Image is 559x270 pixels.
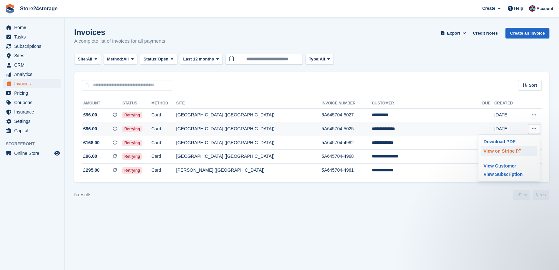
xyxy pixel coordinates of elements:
[14,117,53,126] span: Settings
[83,153,97,160] span: £96.00
[3,42,61,51] a: menu
[14,98,53,107] span: Coupons
[176,122,322,136] td: [GEOGRAPHIC_DATA] ([GEOGRAPHIC_DATA])
[14,32,53,41] span: Tasks
[122,167,142,174] span: Retrying
[447,30,460,37] span: Export
[321,164,372,177] td: 5A645704-4961
[482,5,495,12] span: Create
[536,5,553,12] span: Account
[3,126,61,135] a: menu
[3,51,61,60] a: menu
[176,98,322,109] th: Site
[143,56,158,62] span: Status:
[481,162,537,170] a: View Customer
[87,56,92,62] span: All
[14,70,53,79] span: Analytics
[494,108,522,122] td: [DATE]
[74,54,101,65] button: Site: All
[176,136,322,150] td: [GEOGRAPHIC_DATA] ([GEOGRAPHIC_DATA])
[14,79,53,88] span: Invoices
[372,98,482,109] th: Customer
[17,3,60,14] a: Store24storage
[14,126,53,135] span: Capital
[176,150,322,164] td: [GEOGRAPHIC_DATA] ([GEOGRAPHIC_DATA])
[122,98,151,109] th: Status
[151,136,176,150] td: Card
[309,56,320,62] span: Type:
[3,98,61,107] a: menu
[122,126,142,132] span: Retrying
[3,89,61,98] a: menu
[183,56,214,62] span: Last 12 months
[122,112,142,118] span: Retrying
[74,28,165,37] h1: Invoices
[439,28,468,38] button: Export
[321,150,372,164] td: 5A645704-4968
[176,108,322,122] td: [GEOGRAPHIC_DATA] ([GEOGRAPHIC_DATA])
[3,149,61,158] a: menu
[321,136,372,150] td: 5A645704-4982
[151,164,176,177] td: Card
[14,149,53,158] span: Online Store
[512,190,551,200] nav: Page
[74,191,91,198] div: 5 results
[481,146,537,156] a: View on Stripe
[3,117,61,126] a: menu
[6,141,64,147] span: Storefront
[78,56,87,62] span: Site:
[3,23,61,32] a: menu
[529,5,535,12] img: George
[140,54,177,65] button: Status: Open
[107,56,124,62] span: Method:
[176,164,322,177] td: [PERSON_NAME] ([GEOGRAPHIC_DATA])
[83,125,97,132] span: £96.00
[14,51,53,60] span: Sites
[14,42,53,51] span: Subscriptions
[122,153,142,160] span: Retrying
[83,112,97,118] span: £96.00
[321,108,372,122] td: 5A645704-5027
[3,107,61,116] a: menu
[494,98,522,109] th: Created
[320,56,325,62] span: All
[5,4,15,14] img: stora-icon-8386f47178a22dfd0bd8f6a31ec36ba5ce8667c1dd55bd0f319d3a0aa187defe.svg
[14,60,53,70] span: CRM
[151,98,176,109] th: Method
[151,150,176,164] td: Card
[151,108,176,122] td: Card
[505,28,549,38] a: Create an Invoice
[14,107,53,116] span: Insurance
[122,140,142,146] span: Retrying
[3,70,61,79] a: menu
[180,54,223,65] button: Last 12 months
[321,122,372,136] td: 5A645704-5025
[514,5,523,12] span: Help
[3,60,61,70] a: menu
[158,56,168,62] span: Open
[123,56,129,62] span: All
[14,23,53,32] span: Home
[151,122,176,136] td: Card
[470,28,500,38] a: Credit Notes
[83,139,100,146] span: £168.00
[481,170,537,178] a: View Subscription
[3,32,61,41] a: menu
[83,167,100,174] span: £295.00
[481,137,537,146] a: Download PDF
[482,98,494,109] th: Due
[104,54,137,65] button: Method: All
[529,82,537,89] span: Sort
[82,98,122,109] th: Amount
[14,89,53,98] span: Pricing
[53,149,61,157] a: Preview store
[305,54,334,65] button: Type: All
[74,38,165,45] p: A complete list of invoices for all payments
[3,79,61,88] a: menu
[321,98,372,109] th: Invoice Number
[533,190,549,200] a: Next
